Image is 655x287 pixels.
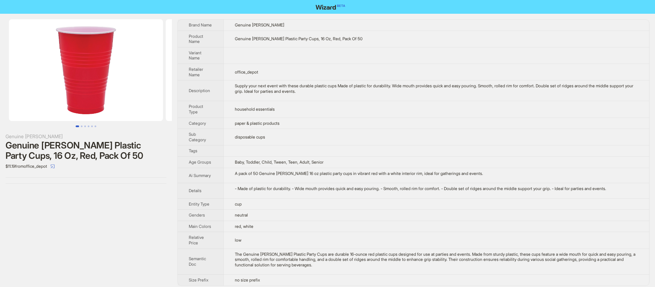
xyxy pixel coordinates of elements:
span: Product Type [189,104,203,114]
span: office_depot [235,69,258,75]
button: Go to slide 1 [76,125,79,127]
span: neutral [235,212,248,218]
span: paper & plastic products [235,121,280,126]
span: Ai Summary [189,173,211,178]
span: Genuine [PERSON_NAME] Plastic Party Cups, 16 Oz, Red, Pack Of 50 [235,36,362,41]
span: Category [189,121,206,126]
img: Genuine Joe Plastic Party Cups, 16 Oz, Red, Pack Of 50 image 1 [9,19,163,121]
span: disposable cups [235,134,265,140]
span: Size Prefix [189,277,208,283]
span: Retailer Name [189,67,203,77]
span: Tags [189,148,197,153]
div: The Genuine Joe Plastic Party Cups are durable 16-ounce red plastic cups designed for use at part... [235,252,638,268]
span: Sub Category [189,132,206,142]
span: Baby, Toddler, Child, Tween, Teen, Adult, Senior [235,159,324,165]
span: no size prefix [235,277,260,283]
span: red, white [235,224,253,229]
div: Genuine [PERSON_NAME] [6,133,166,140]
span: Entity Type [189,201,209,207]
span: cup [235,201,242,207]
span: Variant Name [189,50,201,61]
span: Semantic Doc [189,256,206,267]
span: Age Groups [189,159,211,165]
div: $11.19 from office_depot [6,161,166,172]
span: Brand Name [189,22,212,27]
span: low [235,238,241,243]
span: select [51,164,55,168]
button: Go to slide 5 [91,125,93,127]
span: Main Colors [189,224,211,229]
button: Go to slide 4 [88,125,89,127]
span: Genders [189,212,205,218]
span: household essentials [235,107,275,112]
div: A pack of 50 Genuine Joe 16 oz plastic party cups in vibrant red with a white interior rim, ideal... [235,171,638,176]
span: Details [189,188,201,193]
span: Relative Price [189,235,204,245]
button: Go to slide 3 [84,125,86,127]
div: Supply your next event with these durable plastic cups Made of plastic for durability. Wide mouth... [235,83,638,94]
div: Genuine [PERSON_NAME] Plastic Party Cups, 16 Oz, Red, Pack Of 50 [6,140,166,161]
button: Go to slide 6 [95,125,96,127]
button: Go to slide 2 [81,125,83,127]
div: - Made of plastic for durability. - Wide mouth provides quick and easy pouring. - Smooth, rolled ... [235,186,638,191]
span: Product Name [189,34,203,44]
img: Genuine Joe Plastic Party Cups, 16 Oz, Red, Pack Of 50 image 2 [166,19,320,121]
span: Genuine [PERSON_NAME] [235,22,284,27]
span: Description [189,88,210,93]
